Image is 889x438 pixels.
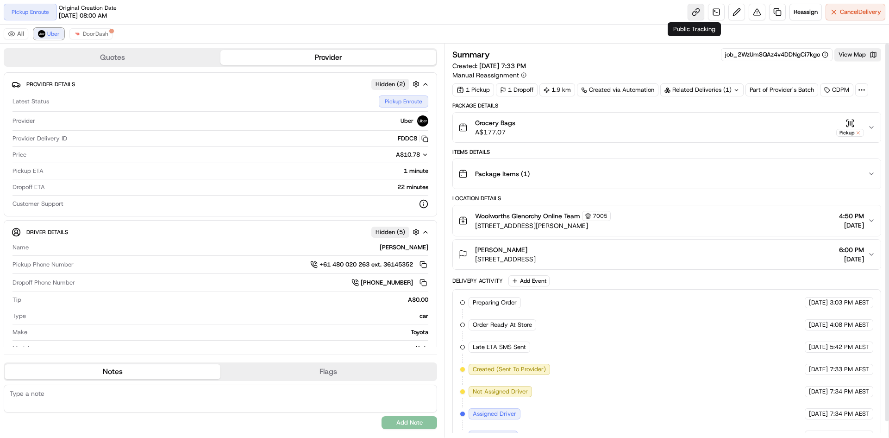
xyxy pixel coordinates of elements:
span: 4:50 PM [839,211,864,221]
span: [PERSON_NAME] [475,245,527,254]
div: Delivery Activity [452,277,503,285]
div: Items Details [452,148,881,156]
span: Dropoff ETA [13,183,45,191]
span: 6:00 PM [839,245,864,254]
span: Reassign [794,8,818,16]
button: Notes [5,364,220,379]
span: 7:34 PM AEST [830,387,869,396]
span: 7:33 PM AEST [830,365,869,374]
img: doordash_logo_v2.png [74,30,81,38]
span: Driver Details [26,229,68,236]
span: Original Creation Date [59,4,117,12]
div: 1 Dropoff [496,83,538,96]
span: Woolworths Glenorchy Online Team [475,211,580,221]
div: Location Details [452,195,881,202]
span: 7:34 PM AEST [830,410,869,418]
span: Assigned Driver [473,410,516,418]
div: 1.9 km [539,83,575,96]
span: [DATE] [809,387,828,396]
span: Uber [47,30,60,38]
button: job_2WzUmSQAz4v4DDNgCi7kgo [725,51,828,59]
span: Make [13,328,27,336]
button: Provider DetailsHidden (2) [12,76,429,92]
button: Woolworths Glenorchy Online Team7005[STREET_ADDRESS][PERSON_NAME]4:50 PM[DATE] [453,205,881,236]
div: 1 Pickup [452,83,494,96]
span: Name [13,243,29,252]
span: Price [13,151,26,159]
span: Latest Status [13,97,49,106]
span: Uber [401,117,413,125]
span: Provider [13,117,35,125]
div: Yaris [33,344,428,353]
span: Hidden ( 5 ) [376,228,405,236]
button: Flags [220,364,436,379]
span: Type [13,312,26,320]
span: Dropoff Phone Number [13,279,75,287]
span: 7005 [593,212,607,220]
button: Grocery BagsA$177.07Pickup [453,113,881,142]
span: [DATE] [809,321,828,329]
div: car [30,312,428,320]
span: Customer Support [13,200,63,208]
span: Model [13,344,29,353]
span: [DATE] [839,254,864,264]
div: A$0.00 [25,296,428,304]
div: CDPM [820,83,853,96]
h3: Summary [452,51,490,59]
span: [DATE] [809,410,828,418]
span: A$10.78 [396,151,420,159]
span: [DATE] 7:33 PM [479,62,526,70]
button: Provider [220,50,436,65]
div: Package Details [452,102,881,109]
button: Hidden (5) [371,226,422,238]
span: DoorDash [83,30,108,38]
span: [STREET_ADDRESS][PERSON_NAME] [475,221,611,230]
button: Manual Reassignment [452,70,526,80]
button: [PHONE_NUMBER] [351,278,428,288]
span: Tip [13,296,21,304]
div: Public Tracking [668,22,721,36]
span: Grocery Bags [475,118,515,127]
button: Pickup [836,119,864,137]
div: Related Deliveries (1) [660,83,744,96]
span: +61 480 020 263 ext. 36145352 [319,260,413,269]
span: Created: [452,61,526,70]
button: Hidden (2) [371,78,422,90]
img: uber-new-logo.jpeg [38,30,45,38]
span: [DATE] [809,298,828,307]
button: A$10.78 [347,151,428,159]
span: A$177.07 [475,127,515,137]
button: CancelDelivery [826,4,885,20]
div: Created via Automation [577,83,658,96]
button: All [4,28,28,39]
span: [DATE] [809,343,828,351]
button: [PERSON_NAME][STREET_ADDRESS]6:00 PM[DATE] [453,240,881,269]
div: 22 minutes [49,183,428,191]
button: Quotes [5,50,220,65]
span: Hidden ( 2 ) [376,80,405,89]
span: 4:08 PM AEST [830,321,869,329]
span: Package Items ( 1 ) [475,169,530,178]
span: Preparing Order [473,298,517,307]
span: Late ETA SMS Sent [473,343,526,351]
button: Add Event [508,275,550,286]
img: uber-new-logo.jpeg [417,115,428,127]
span: 3:03 PM AEST [830,298,869,307]
button: View Map [834,48,881,61]
span: [DATE] 08:00 AM [59,12,107,20]
a: +61 480 020 263 ext. 36145352 [310,260,428,270]
button: DoorDash [69,28,113,39]
div: Toyota [31,328,428,336]
button: FDDC8 [398,134,428,143]
button: Driver DetailsHidden (5) [12,224,429,240]
div: Pickup [836,129,864,137]
button: Reassign [789,4,822,20]
span: Created (Sent To Provider) [473,365,546,374]
span: Not Assigned Driver [473,387,528,396]
span: Manual Reassignment [452,70,519,80]
div: 1 minute [47,167,428,175]
span: [DATE] [839,221,864,230]
span: Pickup ETA [13,167,44,175]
